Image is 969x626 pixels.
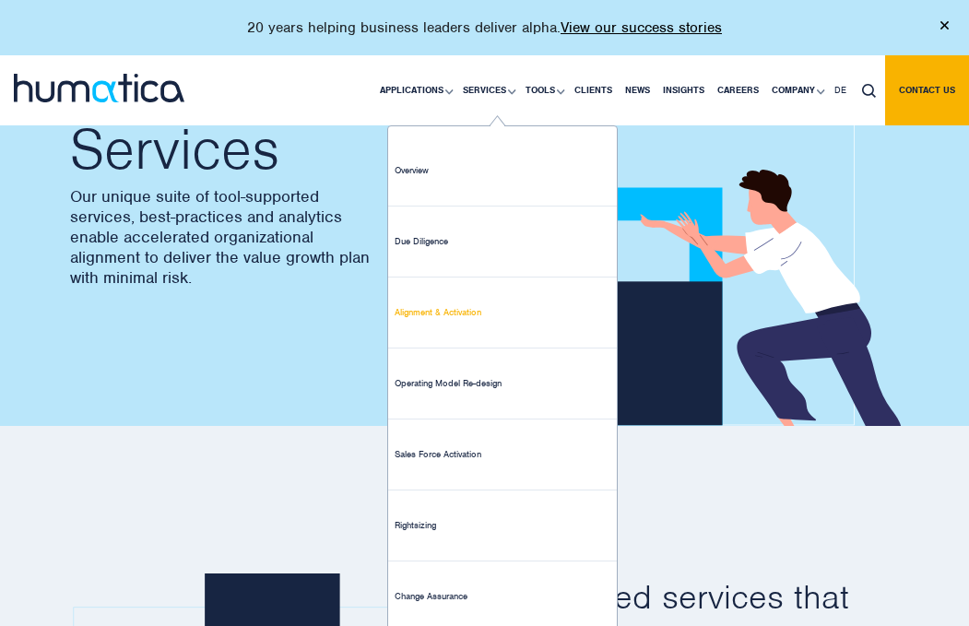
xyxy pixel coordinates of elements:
p: Our unique suite of tool-supported services, best-practices and analytics enable accelerated orga... [70,186,467,288]
img: about_banner1 [485,115,928,426]
a: Overview [388,136,617,207]
a: Sales Force Activation [388,419,617,490]
img: search_icon [862,84,876,98]
a: Due Diligence [388,207,617,278]
a: Insights [656,55,711,125]
a: Applications [373,55,456,125]
a: Tools [519,55,568,125]
p: 20 years helping business leaders deliver alpha. [247,18,722,37]
a: Clients [568,55,619,125]
h2: Services [70,122,467,177]
h6: Overview [499,532,914,548]
img: logo [14,74,184,102]
a: Operating Model Re-design [388,348,617,419]
a: Careers [711,55,765,125]
a: Alignment & Activation [388,278,617,348]
a: Rightsizing [388,490,617,561]
span: DE [834,84,846,96]
a: Contact us [885,55,969,125]
a: DE [828,55,853,125]
a: View our success stories [561,18,722,37]
a: Services [456,55,519,125]
a: Company [765,55,828,125]
a: News [619,55,656,125]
